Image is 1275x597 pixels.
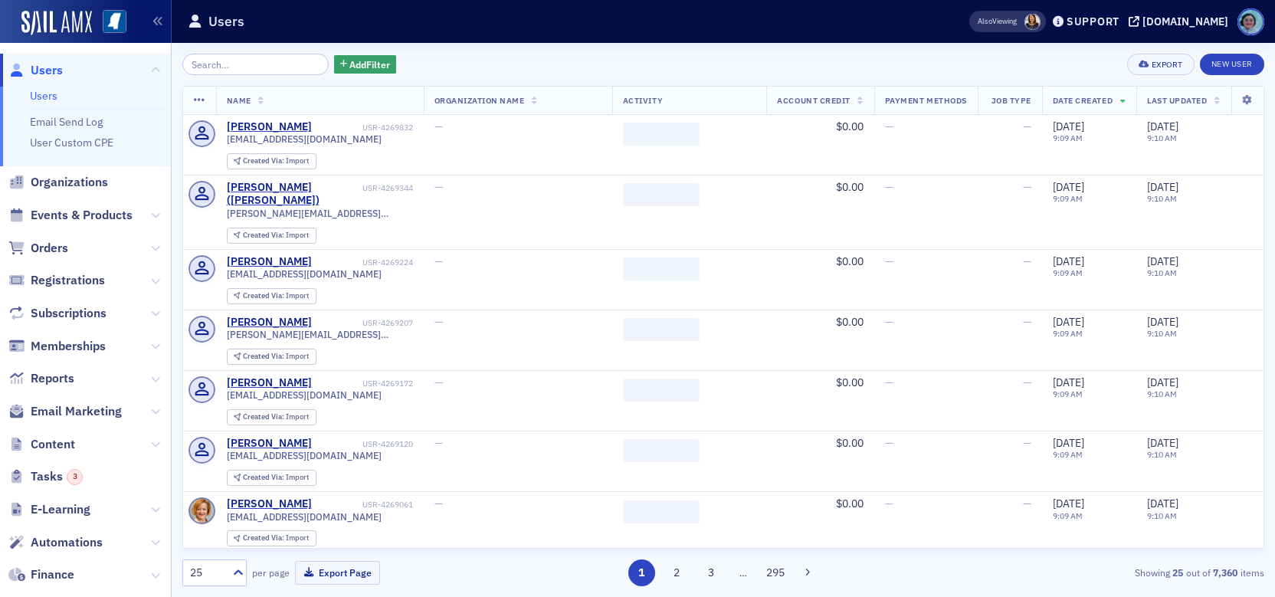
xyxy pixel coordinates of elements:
time: 9:10 AM [1147,133,1177,143]
div: USR-4269172 [314,379,413,389]
span: [EMAIL_ADDRESS][DOMAIN_NAME] [227,389,382,401]
span: [DATE] [1147,120,1178,133]
div: Created Via: Import [227,153,316,169]
span: $0.00 [836,120,864,133]
span: — [434,436,443,450]
span: [DATE] [1147,497,1178,510]
a: Subscriptions [8,305,107,322]
span: Email Marketing [31,403,122,420]
span: [DATE] [1053,254,1084,268]
span: Created Via : [243,351,286,361]
div: USR-4269224 [314,257,413,267]
span: — [1023,497,1031,510]
span: Users [31,62,63,79]
span: — [1023,180,1031,194]
a: [PERSON_NAME] [227,316,312,330]
span: [EMAIL_ADDRESS][DOMAIN_NAME] [227,511,382,523]
span: $0.00 [836,376,864,389]
div: Import [243,413,309,422]
span: Organization Name [434,95,525,106]
strong: 25 [1170,566,1186,579]
span: [DATE] [1053,376,1084,389]
span: — [885,180,893,194]
img: SailAMX [21,11,92,35]
span: Last Updated [1147,95,1207,106]
a: [PERSON_NAME]([PERSON_NAME]) [227,181,360,208]
time: 9:10 AM [1147,267,1177,278]
time: 9:09 AM [1053,389,1083,399]
a: Email Send Log [30,115,103,129]
span: Created Via : [243,230,286,240]
div: USR-4269832 [314,123,413,133]
span: Subscriptions [31,305,107,322]
a: Registrations [8,272,105,289]
span: — [1023,436,1031,450]
span: Finance [31,566,74,583]
a: Organizations [8,174,108,191]
div: Showing out of items [914,566,1264,579]
img: SailAMX [103,10,126,34]
span: Events & Products [31,207,133,224]
div: USR-4269207 [314,318,413,328]
span: Profile [1237,8,1264,35]
div: 25 [190,565,224,581]
span: — [434,120,443,133]
span: Created Via : [243,533,286,543]
span: — [885,315,893,329]
span: Memberships [31,338,106,355]
span: — [1023,120,1031,133]
span: Activity [623,95,663,106]
a: Reports [8,370,74,387]
span: ‌ [623,439,700,462]
span: $0.00 [836,436,864,450]
span: [DATE] [1053,315,1084,329]
div: Created Via: Import [227,288,316,304]
div: 3 [67,469,83,485]
span: [DATE] [1147,315,1178,329]
div: Import [243,292,309,300]
span: [EMAIL_ADDRESS][DOMAIN_NAME] [227,268,382,280]
div: Created Via: Import [227,530,316,546]
span: [PERSON_NAME][EMAIL_ADDRESS][DOMAIN_NAME] [227,208,413,219]
button: AddFilter [334,55,397,74]
span: [DATE] [1053,497,1084,510]
span: Automations [31,534,103,551]
div: [PERSON_NAME] [227,376,312,390]
div: Import [243,474,309,482]
div: [PERSON_NAME] [227,437,312,451]
a: Automations [8,534,103,551]
span: [EMAIL_ADDRESS][DOMAIN_NAME] [227,133,382,145]
span: — [885,254,893,268]
div: Created Via: Import [227,228,316,244]
span: Noma Burge [1024,14,1041,30]
a: Content [8,436,75,453]
time: 9:09 AM [1053,328,1083,339]
div: [PERSON_NAME] [227,255,312,269]
a: Memberships [8,338,106,355]
button: Export Page [295,561,380,585]
span: [DATE] [1053,180,1084,194]
span: [DATE] [1053,120,1084,133]
span: $0.00 [836,315,864,329]
time: 9:09 AM [1053,267,1083,278]
span: Content [31,436,75,453]
div: Created Via: Import [227,409,316,425]
div: Support [1067,15,1119,28]
span: — [1023,376,1031,389]
div: [PERSON_NAME] [227,497,312,511]
span: ‌ [623,257,700,280]
a: Users [30,89,57,103]
span: ‌ [623,183,700,206]
a: [PERSON_NAME] [227,120,312,134]
label: per page [252,566,290,579]
div: [DOMAIN_NAME] [1142,15,1228,28]
div: Created Via: Import [227,470,316,486]
time: 9:09 AM [1053,133,1083,143]
span: — [885,436,893,450]
a: Tasks3 [8,468,83,485]
span: — [434,376,443,389]
span: … [733,566,754,579]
